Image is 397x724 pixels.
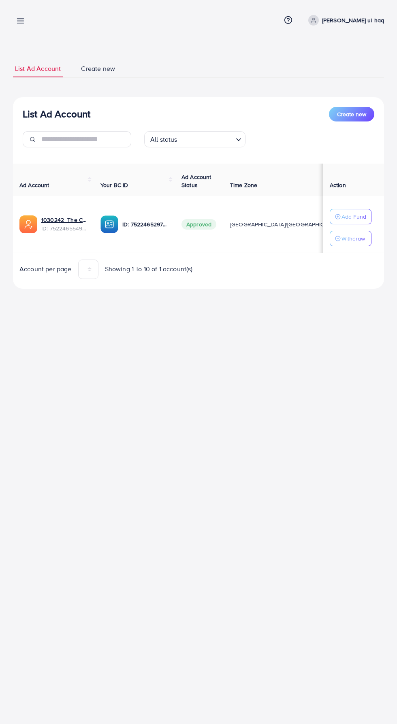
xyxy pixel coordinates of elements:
[105,264,193,274] span: Showing 1 To 10 of 1 account(s)
[322,15,384,25] p: [PERSON_NAME] ul haq
[41,224,88,232] span: ID: 7522465549293649921
[41,216,88,224] a: 1030242_The Clothing Bazar_1751460503875
[100,215,118,233] img: ic-ba-acc.ded83a64.svg
[180,132,233,145] input: Search for option
[330,209,371,224] button: Add Fund
[144,131,245,147] div: Search for option
[181,173,211,189] span: Ad Account Status
[230,181,257,189] span: Time Zone
[181,219,216,230] span: Approved
[81,64,115,73] span: Create new
[149,134,179,145] span: All status
[41,216,88,232] div: <span class='underline'>1030242_The Clothing Bazar_1751460503875</span></br>7522465549293649921
[230,220,343,228] span: [GEOGRAPHIC_DATA]/[GEOGRAPHIC_DATA]
[330,181,346,189] span: Action
[305,15,384,26] a: [PERSON_NAME] ul haq
[329,107,374,121] button: Create new
[100,181,128,189] span: Your BC ID
[330,231,371,246] button: Withdraw
[19,264,72,274] span: Account per page
[19,181,49,189] span: Ad Account
[15,64,61,73] span: List Ad Account
[337,110,366,118] span: Create new
[342,234,365,243] p: Withdraw
[23,108,90,120] h3: List Ad Account
[342,212,366,221] p: Add Fund
[122,219,169,229] p: ID: 7522465297945837585
[19,215,37,233] img: ic-ads-acc.e4c84228.svg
